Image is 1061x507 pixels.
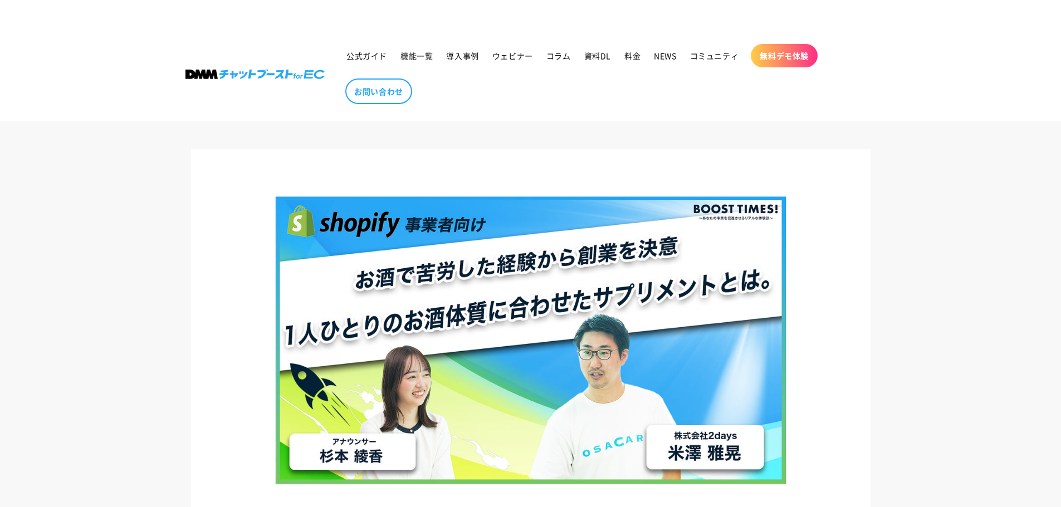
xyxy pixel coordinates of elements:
[346,51,387,61] span: 公式ガイド
[654,51,676,61] span: NEWS
[624,51,640,61] span: 料金
[578,44,618,67] a: 資料DL
[492,51,533,61] span: ウェビナー
[584,51,611,61] span: 資料DL
[690,51,739,61] span: コミュニティ
[185,70,325,79] img: 株式会社DMM Boost
[751,44,818,67] a: 無料デモ体験
[394,44,439,67] a: 機能一覧
[546,51,571,61] span: コラム
[760,51,809,61] span: 無料デモ体験
[354,86,403,96] span: お問い合わせ
[486,44,540,67] a: ウェビナー
[647,44,683,67] a: NEWS
[340,44,394,67] a: 公式ガイド
[683,44,746,67] a: コミュニティ
[400,51,433,61] span: 機能一覧
[446,51,478,61] span: 導入事例
[439,44,485,67] a: 導入事例
[540,44,578,67] a: コラム
[345,78,412,104] a: お問い合わせ
[618,44,647,67] a: 料金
